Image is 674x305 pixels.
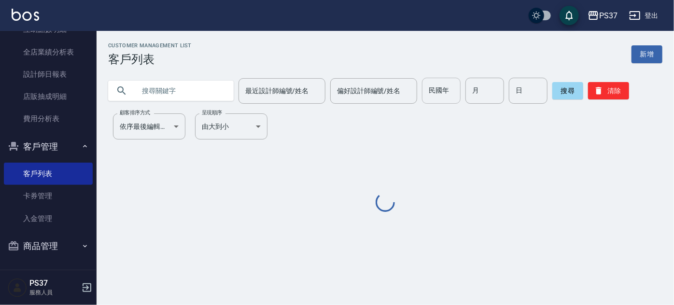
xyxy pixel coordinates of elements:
[202,109,222,116] label: 呈現順序
[4,163,93,185] a: 客戶列表
[4,41,93,63] a: 全店業績分析表
[120,109,150,116] label: 顧客排序方式
[4,234,93,259] button: 商品管理
[108,53,192,66] h3: 客戶列表
[4,63,93,85] a: 設計師日報表
[29,278,79,288] h5: PS37
[552,82,583,99] button: 搜尋
[588,82,629,99] button: 清除
[29,288,79,297] p: 服務人員
[632,45,662,63] a: 新增
[195,113,267,139] div: 由大到小
[4,134,93,159] button: 客戶管理
[599,10,618,22] div: PS37
[135,78,226,104] input: 搜尋關鍵字
[4,85,93,108] a: 店販抽成明細
[113,113,185,139] div: 依序最後編輯時間
[4,185,93,207] a: 卡券管理
[584,6,621,26] button: PS37
[625,7,662,25] button: 登出
[12,9,39,21] img: Logo
[4,108,93,130] a: 費用分析表
[4,208,93,230] a: 入金管理
[8,278,27,297] img: Person
[108,42,192,49] h2: Customer Management List
[560,6,579,25] button: save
